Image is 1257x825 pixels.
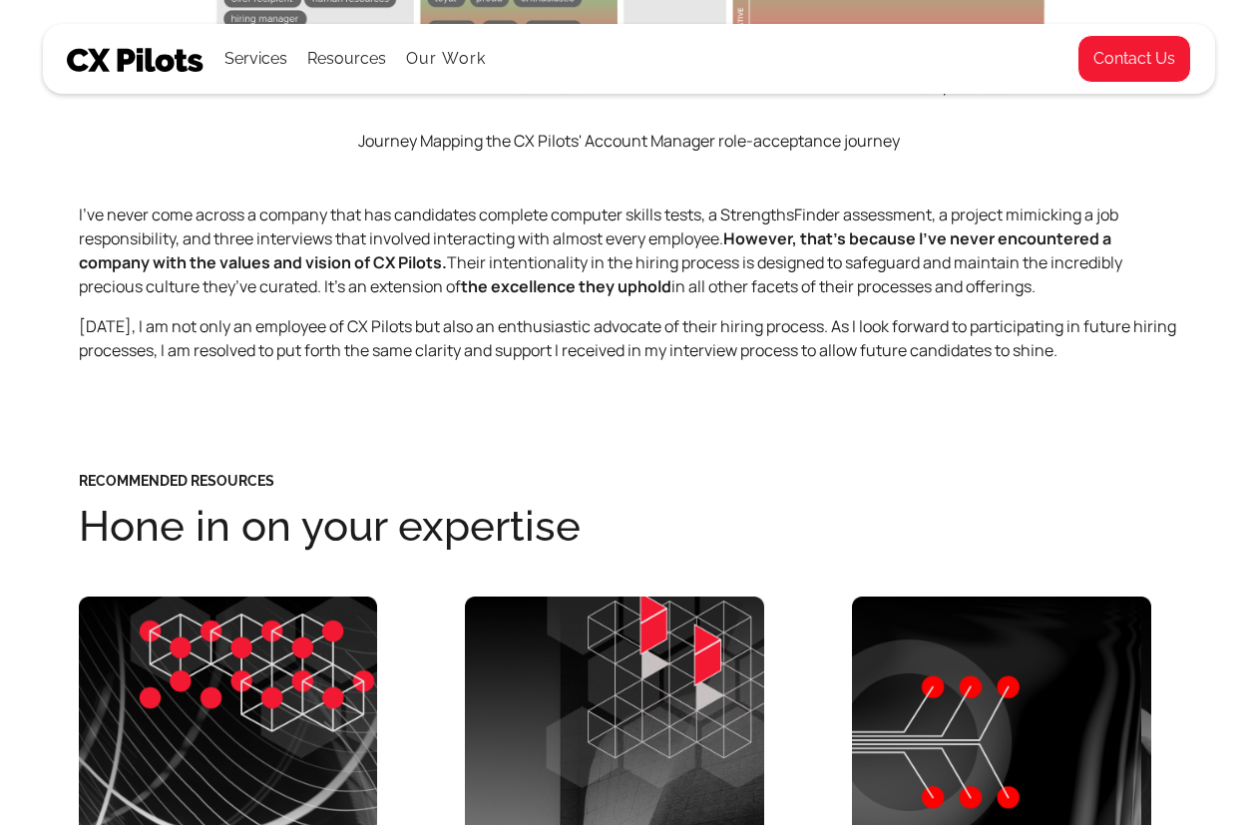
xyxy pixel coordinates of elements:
[79,203,1179,298] p: I’ve never come across a company that has candidates complete computer skills tests, a StrengthsF...
[1077,35,1191,83] a: Contact Us
[79,504,1179,549] h2: Hone in on your expertise
[461,275,671,297] strong: the excellence they uphold
[79,474,1179,488] h5: Recommended Resources
[224,25,287,93] div: Services
[224,45,287,73] div: Services
[79,314,1179,362] p: [DATE], I am not only an employee of CX Pilots but also an enthusiastic advocate of their hiring ...
[307,25,386,93] div: Resources
[406,50,487,68] a: Our Work
[79,227,1111,273] strong: However, that’s because I’ve never encountered a company with the values and vision of CX Pilots.
[79,127,1179,155] figcaption: Journey Mapping the CX Pilots' Account Manager role-acceptance journey
[307,45,386,73] div: Resources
